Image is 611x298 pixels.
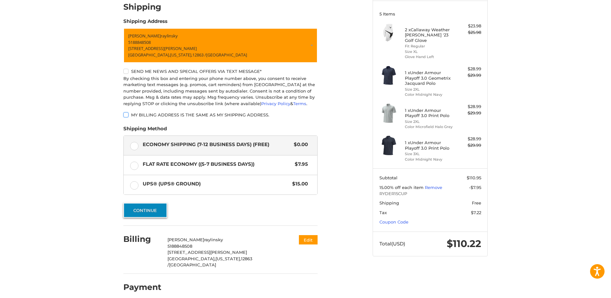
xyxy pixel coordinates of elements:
span: [STREET_ADDRESS][PERSON_NAME] [167,250,247,255]
li: Size 2XL [405,87,454,92]
span: raylinsky [161,33,178,39]
a: Privacy Policy [261,101,290,106]
span: 5188848508 [167,243,192,249]
span: UPS® (UPS® Ground) [143,180,289,188]
h2: Billing [123,234,161,244]
span: Total (USD) [379,241,405,247]
button: Continue [123,203,167,218]
span: Economy Shipping (7-12 Business Days) (Free) [143,141,291,148]
span: 15.00% off each item [379,185,425,190]
span: [STREET_ADDRESS][PERSON_NAME] [128,45,197,51]
span: $15.00 [289,180,308,188]
span: [US_STATE], [215,256,241,261]
span: $0.00 [291,141,308,148]
span: Flat Rate Economy ((5-7 Business Days)) [143,161,292,168]
span: [PERSON_NAME] [128,33,161,39]
h2: Payment [123,282,161,292]
div: $28.99 [456,104,481,110]
a: Enter or select a different address [123,28,318,63]
span: $110.22 [447,238,481,250]
label: My billing address is the same as my shipping address. [123,112,318,117]
li: Color Microfield Halo Grey [405,124,454,130]
div: By checking this box and entering your phone number above, you consent to receive marketing text ... [123,75,318,107]
li: Size XL [405,49,454,55]
div: $29.99 [456,110,481,116]
span: [US_STATE], [170,52,192,58]
a: Remove [425,185,442,190]
button: Edit [299,235,318,244]
li: Glove Hand Left [405,54,454,60]
span: [GEOGRAPHIC_DATA] [206,52,247,58]
span: 5188848508 [128,39,151,45]
h4: 1 x Under Armour Playoff 3.0 Print Polo [405,108,454,118]
span: $110.95 [467,175,481,180]
span: $7.95 [291,161,308,168]
li: Color Midnight Navy [405,157,454,162]
li: Fit Regular [405,44,454,49]
span: [GEOGRAPHIC_DATA] [169,262,216,267]
label: Send me news and special offers via text message* [123,69,318,74]
h4: 1 x Under Armour Playoff 3.0 Print Polo [405,140,454,151]
div: $28.99 [456,66,481,72]
span: 12863 / [192,52,206,58]
span: Tax [379,210,387,215]
span: [PERSON_NAME] [167,237,204,242]
legend: Shipping Address [123,18,167,28]
h3: 5 Items [379,11,481,16]
a: Terms [293,101,306,106]
h4: 2 x Callaway Weather [PERSON_NAME] '23 Golf Glove [405,27,454,43]
span: raylinsky [204,237,223,242]
li: Color Midnight Navy [405,92,454,97]
div: $23.98 [456,23,481,29]
h4: 1 x Under Armour Playoff 3.0 Geometrix Jacquard Polo [405,70,454,86]
a: Coupon Code [379,219,408,224]
h2: Shipping [123,2,161,12]
div: $29.99 [456,142,481,149]
li: Size 3XL [405,151,454,157]
span: Shipping [379,200,399,205]
span: Subtotal [379,175,397,180]
span: [GEOGRAPHIC_DATA], [167,256,215,261]
span: -$7.95 [469,185,481,190]
span: Free [472,200,481,205]
span: RYDER15CUP [379,191,481,197]
div: $28.99 [456,136,481,142]
legend: Shipping Method [123,125,167,135]
div: $29.99 [456,72,481,79]
span: [GEOGRAPHIC_DATA], [128,52,170,58]
div: $25.98 [456,29,481,36]
li: Size 2XL [405,119,454,124]
span: $7.22 [471,210,481,215]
